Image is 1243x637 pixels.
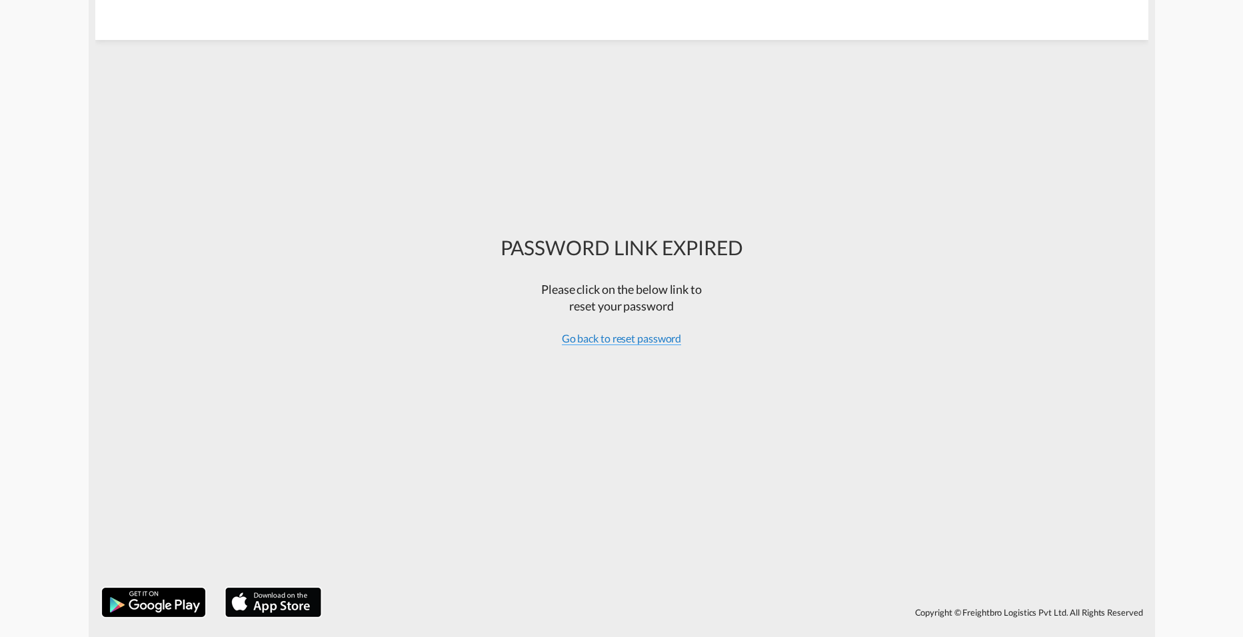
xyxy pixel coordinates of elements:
span: Go back to reset password [562,332,682,345]
div: Copyright © Freightbro Logistics Pvt Ltd. All Rights Reserved [328,601,1148,624]
span: reset your password [569,299,673,313]
span: Please click on the below link to [541,282,702,297]
div: PASSWORD LINK EXPIRED [501,233,743,261]
img: apple.png [224,586,323,618]
img: google.png [101,586,207,618]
